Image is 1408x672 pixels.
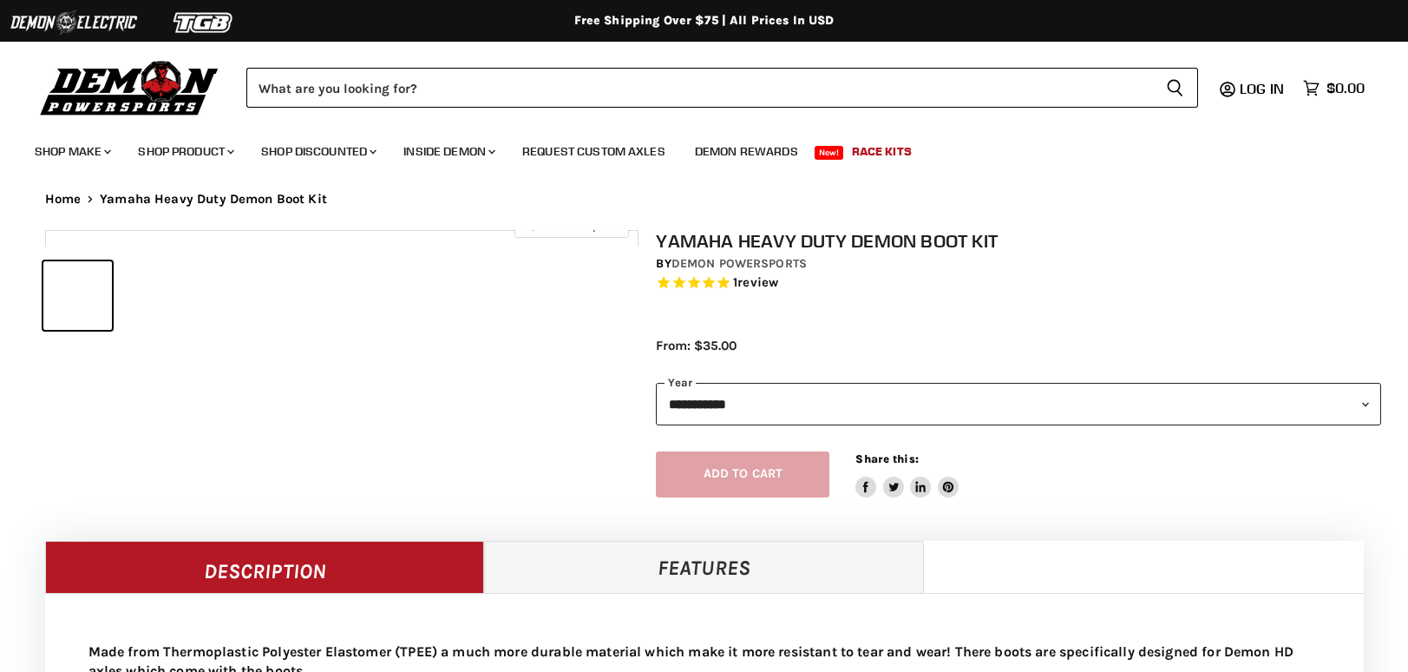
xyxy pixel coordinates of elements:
[10,192,1398,207] nav: Breadcrumbs
[248,134,387,169] a: Shop Discounted
[839,134,925,169] a: Race Kits
[1294,76,1373,101] a: $0.00
[1232,81,1294,96] a: Log in
[815,146,844,160] span: New!
[43,261,112,330] button: IMAGE thumbnail
[733,274,778,290] span: 1 reviews
[35,56,225,118] img: Demon Powersports
[246,68,1198,108] form: Product
[671,256,807,271] a: Demon Powersports
[737,274,778,290] span: review
[10,13,1398,29] div: Free Shipping Over $75 | All Prices In USD
[22,134,121,169] a: Shop Make
[100,192,327,207] span: Yamaha Heavy Duty Demon Boot Kit
[9,6,139,39] img: Demon Electric Logo 2
[139,6,269,39] img: TGB Logo 2
[22,127,1360,169] ul: Main menu
[1152,68,1198,108] button: Search
[656,230,1381,252] h1: Yamaha Heavy Duty Demon Boot Kit
[117,261,171,330] button: IMAGE thumbnail
[45,192,82,207] a: Home
[1240,80,1284,97] span: Log in
[125,134,245,169] a: Shop Product
[656,338,737,353] span: From: $35.00
[390,134,506,169] a: Inside Demon
[656,383,1381,425] select: year
[855,451,959,497] aside: Share this:
[484,541,924,593] a: Features
[509,134,678,169] a: Request Custom Axles
[682,134,811,169] a: Demon Rewards
[656,274,1381,293] span: Rated 5.0 out of 5 stars 1 reviews
[656,254,1381,273] div: by
[523,219,619,232] span: Click to expand
[855,452,918,465] span: Share this:
[45,541,485,593] a: Description
[246,68,1152,108] input: Search
[1326,80,1365,96] span: $0.00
